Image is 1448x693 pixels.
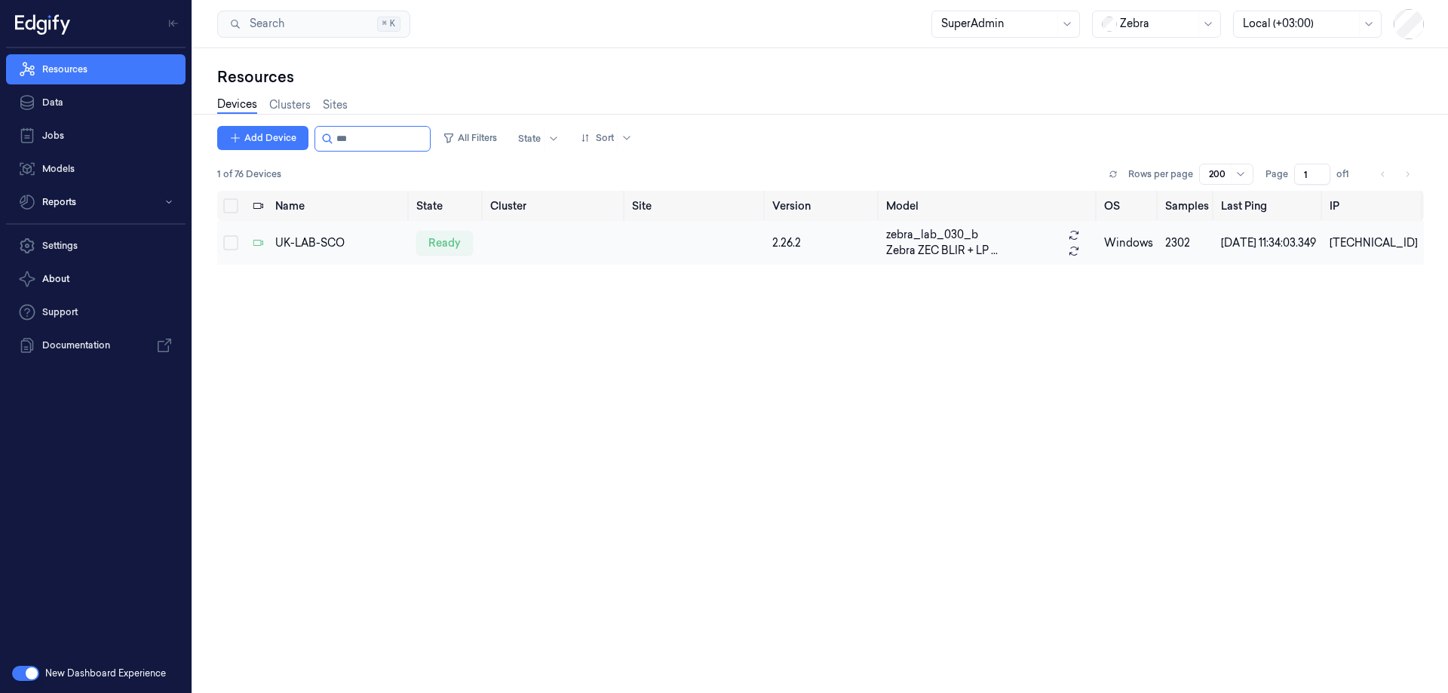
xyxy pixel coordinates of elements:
[1221,235,1318,251] div: [DATE] 11:34:03.349
[6,54,186,84] a: Resources
[484,191,626,221] th: Cluster
[269,97,311,113] a: Clusters
[6,87,186,118] a: Data
[323,97,348,113] a: Sites
[217,97,257,114] a: Devices
[416,231,473,255] div: ready
[6,330,186,360] a: Documentation
[1165,235,1209,251] div: 2302
[217,66,1424,87] div: Resources
[275,235,404,251] div: UK-LAB-SCO
[161,11,186,35] button: Toggle Navigation
[626,191,766,221] th: Site
[6,154,186,184] a: Models
[886,227,978,243] span: zebra_lab_030_b
[1215,191,1324,221] th: Last Ping
[6,121,186,151] a: Jobs
[1324,191,1424,221] th: IP
[437,126,503,150] button: All Filters
[269,191,410,221] th: Name
[766,191,880,221] th: Version
[217,167,281,181] span: 1 of 76 Devices
[6,264,186,294] button: About
[410,191,485,221] th: State
[217,126,308,150] button: Add Device
[244,16,284,32] span: Search
[6,297,186,327] a: Support
[772,235,874,251] div: 2.26.2
[223,198,238,213] button: Select all
[6,187,186,217] button: Reports
[1330,235,1418,251] div: [TECHNICAL_ID]
[886,243,998,259] span: Zebra ZEC BLIR + LP ...
[6,231,186,261] a: Settings
[1128,167,1193,181] p: Rows per page
[1104,235,1153,251] p: windows
[217,11,410,38] button: Search⌘K
[880,191,1097,221] th: Model
[1373,164,1418,185] nav: pagination
[1098,191,1159,221] th: OS
[1336,167,1361,181] span: of 1
[1265,167,1288,181] span: Page
[1159,191,1215,221] th: Samples
[223,235,238,250] button: Select row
